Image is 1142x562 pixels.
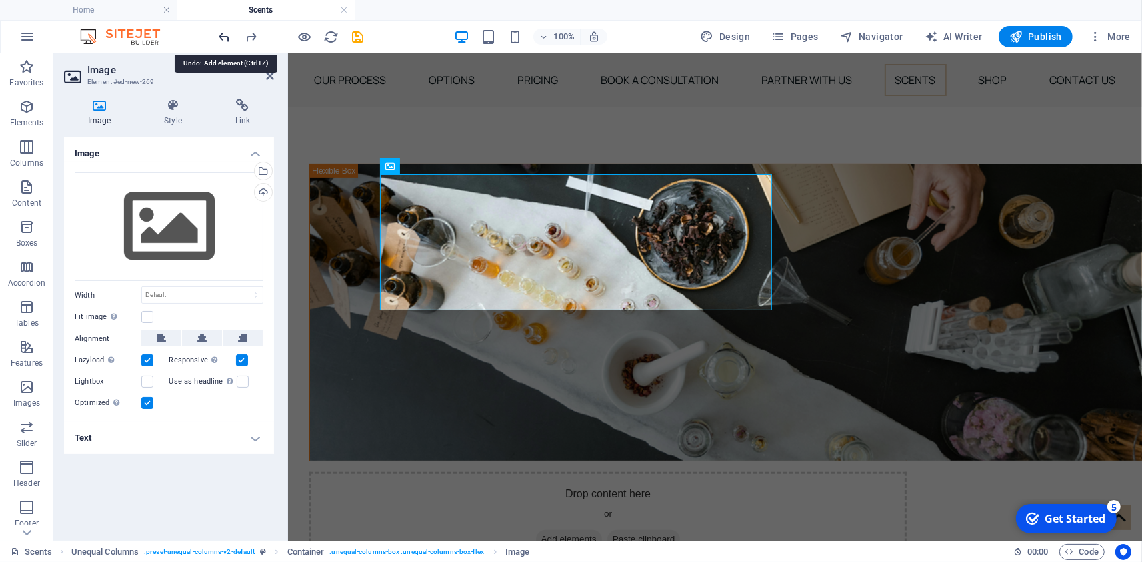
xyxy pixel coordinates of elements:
[64,422,274,454] h4: Text
[1013,544,1049,560] h6: Session time
[17,438,37,449] p: Slider
[177,3,355,17] h4: Scents
[71,544,530,560] nav: breadcrumb
[701,30,751,43] span: Design
[211,99,274,127] h4: Link
[75,331,141,347] label: Alignment
[8,278,45,288] p: Accordion
[140,99,211,127] h4: Style
[329,544,484,560] span: . unequal-columns-box .unequal-columns-box-flex
[260,548,266,555] i: This element is a customizable preset
[64,137,274,162] h4: Image
[75,352,141,368] label: Lazyload
[243,29,259,45] button: redo
[75,395,141,411] label: Optimized
[75,172,263,282] div: Select files from the file manager, stock photos, or upload file(s)
[695,26,756,47] button: Design
[75,374,141,390] label: Lightbox
[75,309,141,325] label: Fit image
[553,29,575,45] h6: 100%
[64,99,140,127] h4: Image
[1059,544,1105,560] button: Code
[144,544,255,560] span: . preset-unequal-columns-v2-default
[1027,544,1048,560] span: 00 00
[771,30,818,43] span: Pages
[244,29,259,45] i: Redo: Change image (Ctrl+Y, ⌘+Y)
[319,477,393,495] span: Paste clipboard
[87,76,247,88] h3: Element #ed-new-269
[37,13,97,27] div: Get Started
[1115,544,1131,560] button: Usercentrics
[1089,30,1131,43] span: More
[287,544,325,560] span: Click to select. Double-click to edit
[217,29,233,45] button: undo
[9,77,43,88] p: Favorites
[835,26,909,47] button: Navigator
[10,158,43,168] p: Columns
[77,29,177,45] img: Editor Logo
[1065,544,1099,560] span: Code
[999,26,1073,47] button: Publish
[533,29,581,45] button: 100%
[925,30,983,43] span: AI Writer
[1037,547,1039,557] span: :
[11,544,52,560] a: Click to cancel selection. Double-click to open Pages
[71,544,139,560] span: Click to select. Double-click to edit
[323,29,339,45] button: reload
[588,31,600,43] i: On resize automatically adjust zoom level to fit chosen device.
[75,292,141,299] label: Width
[15,518,39,529] p: Footer
[13,398,41,408] p: Images
[919,26,988,47] button: AI Writer
[10,117,44,128] p: Elements
[99,1,113,15] div: 5
[350,29,366,45] button: save
[1009,30,1062,43] span: Publish
[766,26,823,47] button: Pages
[87,64,274,76] h2: Image
[505,544,529,560] span: Click to select. Double-click to edit
[248,477,314,495] span: Add elements
[15,318,39,328] p: Tables
[169,352,236,368] label: Responsive
[13,478,40,489] p: Header
[21,418,619,513] div: Drop content here
[169,374,237,390] label: Use as headline
[8,5,109,35] div: Get Started 5 items remaining, 0% complete
[12,198,41,208] p: Content
[1083,26,1136,47] button: More
[16,238,38,248] p: Boxes
[840,30,903,43] span: Navigator
[11,358,43,368] p: Features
